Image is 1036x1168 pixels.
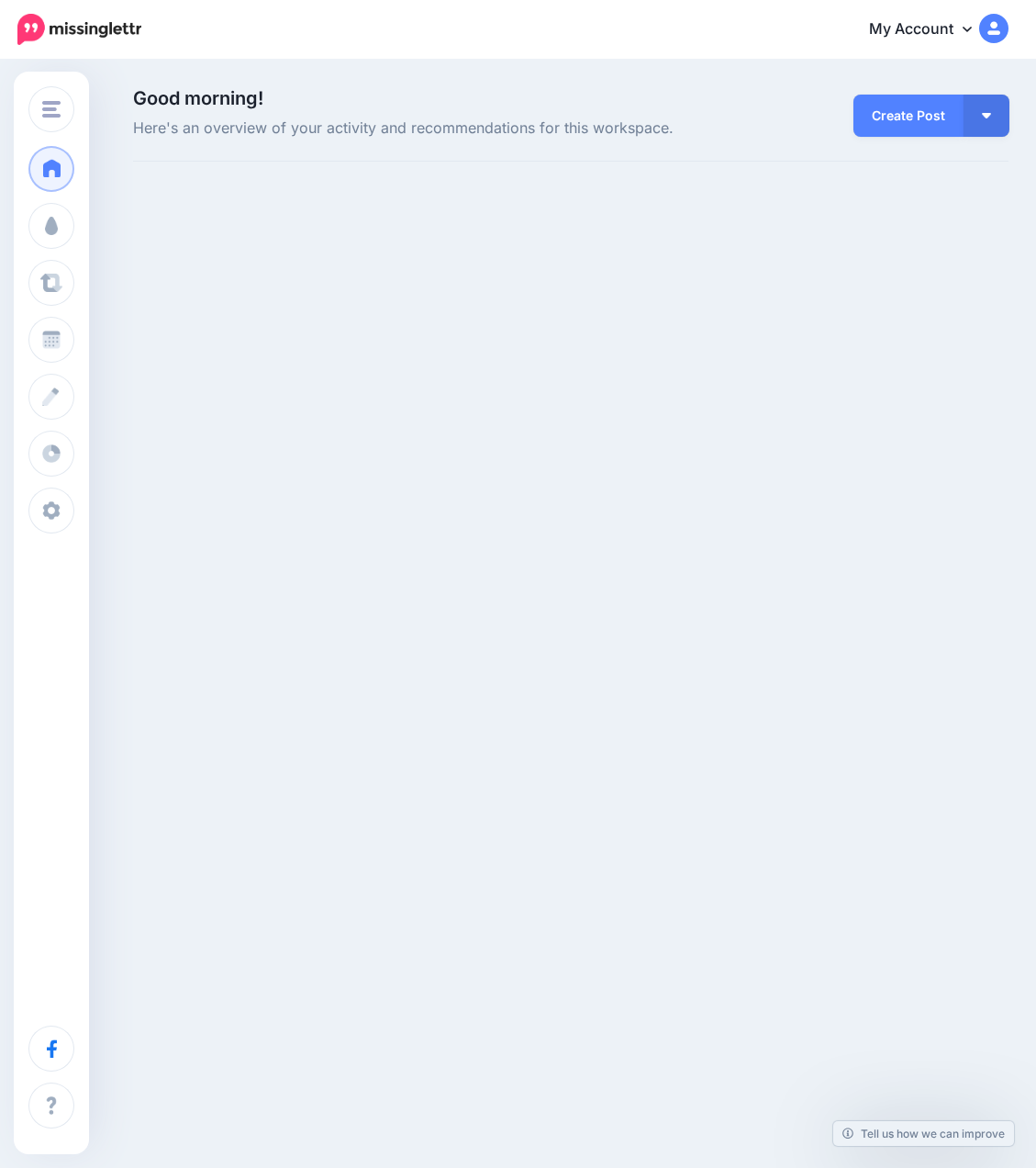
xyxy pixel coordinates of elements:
span: Here's an overview of your activity and recommendations for this workspace. [133,117,707,140]
a: Tell us how we can improve [833,1121,1014,1146]
span: Good morning! [133,87,263,109]
img: Missinglettr [17,14,141,45]
a: Create Post [853,95,964,137]
img: menu.png [42,101,61,118]
img: arrow-down-white.png [982,113,991,118]
a: My Account [851,7,1008,52]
